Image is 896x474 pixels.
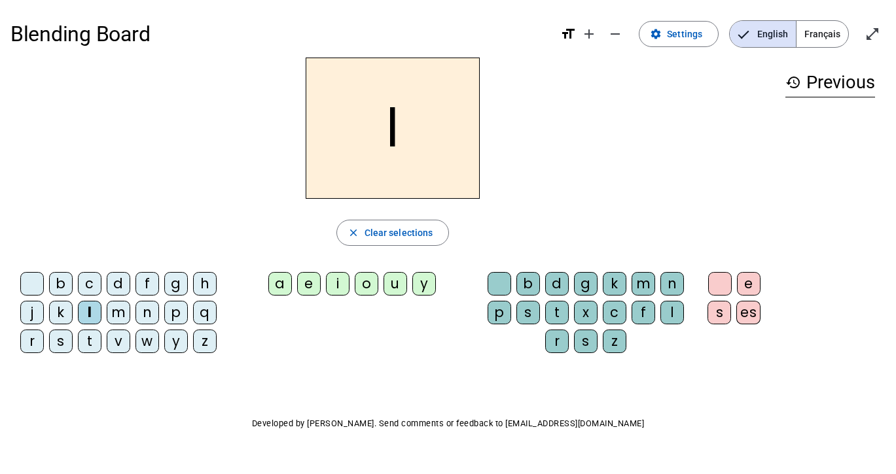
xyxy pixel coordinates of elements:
[336,220,450,246] button: Clear selections
[736,301,761,324] div: es
[607,26,623,42] mat-icon: remove
[164,330,188,353] div: y
[603,301,626,324] div: c
[10,13,550,55] h1: Blending Board
[488,301,511,324] div: p
[306,58,480,199] h2: l
[603,330,626,353] div: z
[708,301,731,324] div: s
[326,272,349,296] div: i
[164,272,188,296] div: g
[20,330,44,353] div: r
[576,21,602,47] button: Increase font size
[107,330,130,353] div: v
[545,330,569,353] div: r
[545,301,569,324] div: t
[730,21,796,47] span: English
[49,272,73,296] div: b
[297,272,321,296] div: e
[785,68,875,97] h3: Previous
[164,301,188,324] div: p
[348,227,359,239] mat-icon: close
[574,301,598,324] div: x
[545,272,569,296] div: d
[365,225,433,241] span: Clear selections
[560,26,576,42] mat-icon: format_size
[581,26,597,42] mat-icon: add
[729,20,849,48] mat-button-toggle-group: Language selection
[78,301,101,324] div: l
[574,330,598,353] div: s
[384,272,407,296] div: u
[107,272,130,296] div: d
[107,301,130,324] div: m
[639,21,719,47] button: Settings
[135,301,159,324] div: n
[135,272,159,296] div: f
[412,272,436,296] div: y
[660,272,684,296] div: n
[355,272,378,296] div: o
[797,21,848,47] span: Français
[193,272,217,296] div: h
[737,272,761,296] div: e
[603,272,626,296] div: k
[859,21,886,47] button: Enter full screen
[632,301,655,324] div: f
[78,330,101,353] div: t
[667,26,702,42] span: Settings
[10,416,886,432] p: Developed by [PERSON_NAME]. Send comments or feedback to [EMAIL_ADDRESS][DOMAIN_NAME]
[135,330,159,353] div: w
[574,272,598,296] div: g
[193,330,217,353] div: z
[516,272,540,296] div: b
[632,272,655,296] div: m
[516,301,540,324] div: s
[78,272,101,296] div: c
[49,301,73,324] div: k
[660,301,684,324] div: l
[865,26,880,42] mat-icon: open_in_full
[650,28,662,40] mat-icon: settings
[49,330,73,353] div: s
[268,272,292,296] div: a
[193,301,217,324] div: q
[20,301,44,324] div: j
[785,75,801,90] mat-icon: history
[602,21,628,47] button: Decrease font size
